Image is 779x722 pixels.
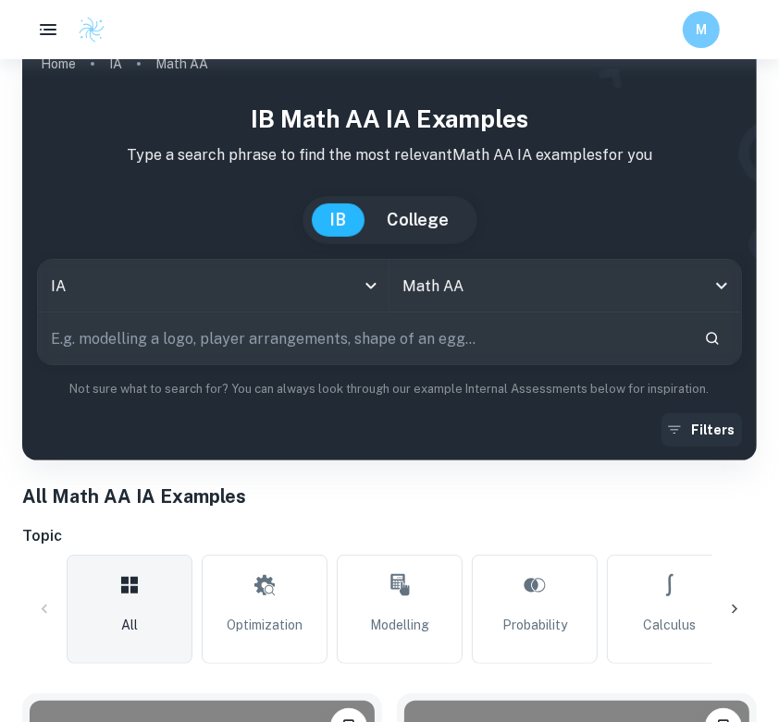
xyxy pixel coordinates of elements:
p: Type a search phrase to find the most relevant Math AA IA examples for you [37,144,742,166]
h1: All Math AA IA Examples [22,483,757,510]
p: Math AA [155,54,208,74]
button: M [683,11,720,48]
a: IA [109,51,122,77]
h6: M [691,19,712,40]
p: Not sure what to search for? You can always look through our example Internal Assessments below f... [37,380,742,398]
span: Calculus [644,615,697,635]
img: Clastify logo [78,16,105,43]
span: All [121,615,138,635]
span: Probability [502,615,567,635]
button: Open [709,273,735,299]
span: Modelling [370,615,429,635]
a: Clastify logo [67,16,105,43]
div: IA [38,260,389,312]
input: E.g. modelling a logo, player arrangements, shape of an egg... [38,312,689,364]
button: Filters [662,413,742,447]
h1: IB Math AA IA examples [37,101,742,137]
button: College [369,203,468,237]
span: Optimization [227,615,303,635]
button: IB [312,203,365,237]
a: Home [41,51,76,77]
button: Search [697,323,728,354]
h6: Topic [22,525,757,547]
